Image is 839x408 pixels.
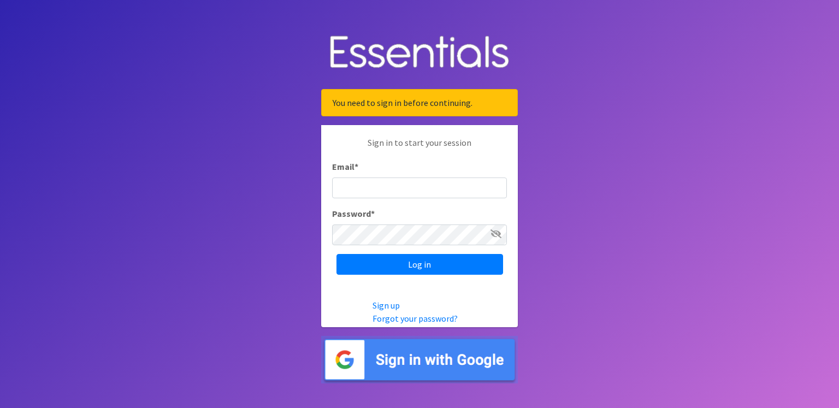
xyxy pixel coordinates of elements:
img: Human Essentials [321,25,518,81]
input: Log in [336,254,503,275]
p: Sign in to start your session [332,136,507,160]
a: Sign up [373,300,400,311]
label: Email [332,160,358,173]
div: You need to sign in before continuing. [321,89,518,116]
abbr: required [354,161,358,172]
abbr: required [371,208,375,219]
img: Sign in with Google [321,336,518,383]
a: Forgot your password? [373,313,458,324]
label: Password [332,207,375,220]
